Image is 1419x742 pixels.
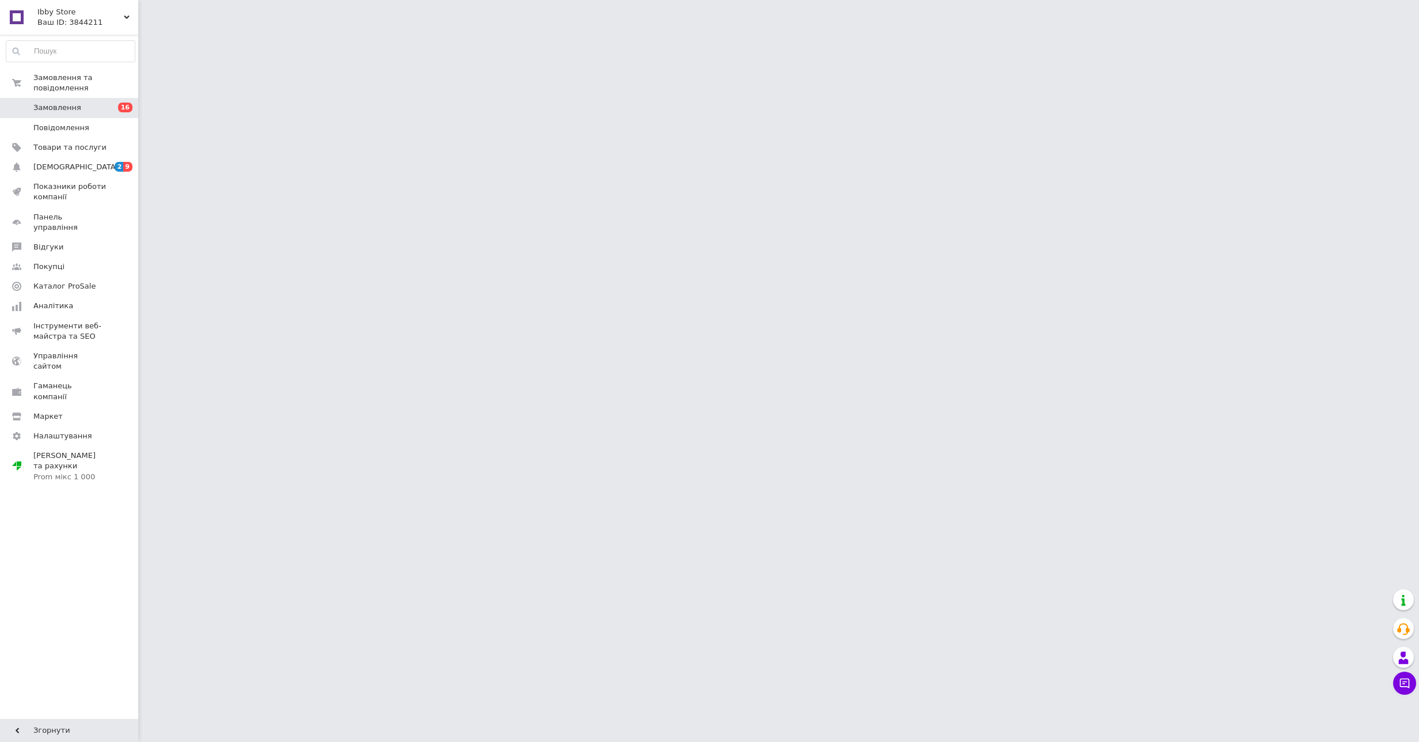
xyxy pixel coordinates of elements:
[1393,672,1416,695] button: Чат з покупцем
[33,103,81,113] span: Замовлення
[118,103,132,112] span: 16
[37,17,138,28] div: Ваш ID: 3844211
[33,351,107,372] span: Управління сайтом
[33,73,138,93] span: Замовлення та повідомлення
[33,242,63,252] span: Відгуки
[33,142,107,153] span: Товари та послуги
[33,262,64,272] span: Покупці
[33,301,73,311] span: Аналітика
[115,162,124,172] span: 2
[33,450,107,482] span: [PERSON_NAME] та рахунки
[33,162,119,172] span: [DEMOGRAPHIC_DATA]
[33,281,96,291] span: Каталог ProSale
[37,7,124,17] span: Ibby Store
[33,181,107,202] span: Показники роботи компанії
[6,41,135,62] input: Пошук
[33,411,63,422] span: Маркет
[33,381,107,402] span: Гаманець компанії
[123,162,132,172] span: 9
[33,431,92,441] span: Налаштування
[33,123,89,133] span: Повідомлення
[33,321,107,342] span: Інструменти веб-майстра та SEO
[33,212,107,233] span: Панель управління
[33,472,107,482] div: Prom мікс 1 000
